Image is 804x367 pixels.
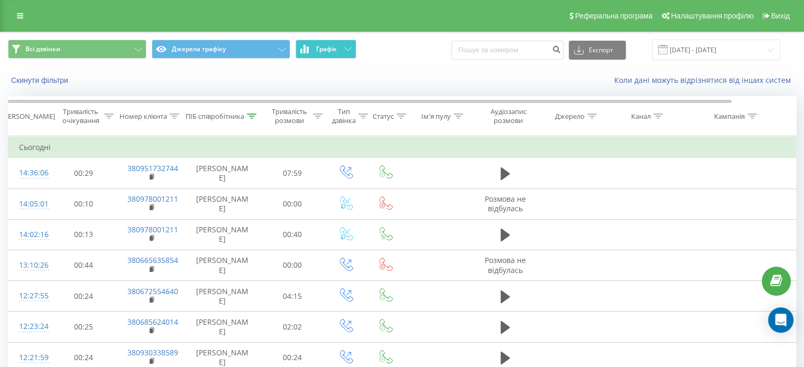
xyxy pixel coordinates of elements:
td: 00:29 [51,158,117,189]
a: 380930338589 [127,347,178,357]
a: 380665635854 [127,255,178,265]
button: Скинути фільтри [8,76,73,85]
a: 380951732744 [127,163,178,173]
td: 04:15 [260,281,326,312]
td: 00:44 [51,250,117,280]
button: Джерела трафіку [152,40,290,59]
a: 380672554640 [127,286,178,296]
button: Всі дзвінки [8,40,146,59]
td: 00:24 [51,281,117,312]
td: [PERSON_NAME] [186,189,260,219]
div: Open Intercom Messenger [768,307,793,333]
div: ПІБ співробітника [186,112,244,121]
div: Канал [631,112,651,121]
td: [PERSON_NAME] [186,158,260,189]
div: Ім'я пулу [421,112,451,121]
button: Графік [295,40,356,59]
td: 02:02 [260,312,326,342]
td: 07:59 [260,158,326,189]
div: 14:02:16 [19,224,40,245]
a: 380685624014 [127,317,178,327]
td: 00:00 [260,250,326,280]
td: [PERSON_NAME] [186,281,260,312]
td: 00:25 [51,312,117,342]
div: [PERSON_NAME] [2,112,55,121]
td: 00:40 [260,219,326,250]
div: Джерело [555,112,585,121]
div: 14:36:06 [19,163,40,183]
td: 00:10 [51,189,117,219]
span: Реферальна програма [575,12,653,20]
span: Налаштування профілю [671,12,753,20]
div: Кампанія [714,112,745,121]
div: Тривалість розмови [269,107,310,125]
span: Всі дзвінки [25,45,60,53]
div: 12:23:24 [19,316,40,337]
div: 12:27:55 [19,286,40,306]
td: [PERSON_NAME] [186,312,260,342]
div: Статус [373,112,394,121]
div: Аудіозапис розмови [483,107,534,125]
button: Експорт [569,41,626,60]
span: Розмова не відбулась [485,194,526,213]
a: 380978001211 [127,194,178,204]
div: Тривалість очікування [60,107,101,125]
span: Графік [316,45,337,53]
span: Розмова не відбулась [485,255,526,275]
div: 14:05:01 [19,194,40,214]
a: 380978001211 [127,224,178,234]
td: [PERSON_NAME] [186,219,260,250]
td: 00:13 [51,219,117,250]
input: Пошук за номером [451,41,563,60]
div: 13:10:26 [19,255,40,276]
td: [PERSON_NAME] [186,250,260,280]
div: Тип дзвінка [332,107,356,125]
span: Вихід [771,12,790,20]
td: 00:00 [260,189,326,219]
div: Номер клієнта [119,112,167,121]
a: Коли дані можуть відрізнятися вiд інших систем [614,75,796,85]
